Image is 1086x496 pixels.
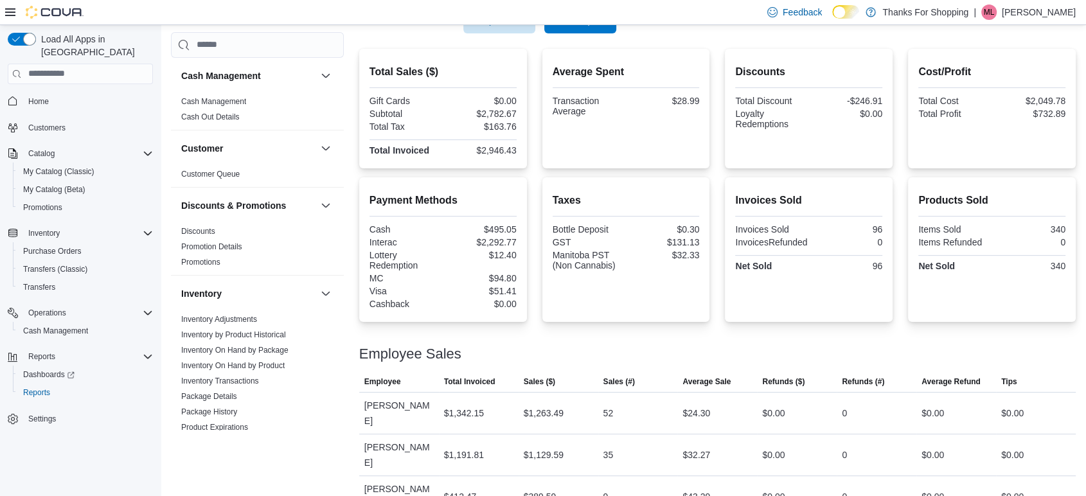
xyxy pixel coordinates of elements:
[18,279,60,295] a: Transfers
[445,299,516,309] div: $0.00
[918,109,989,119] div: Total Profit
[171,166,344,187] div: Customer
[28,351,55,362] span: Reports
[23,326,88,336] span: Cash Management
[18,200,67,215] a: Promotions
[181,169,240,179] span: Customer Queue
[181,345,289,355] span: Inventory On Hand by Package
[28,308,66,318] span: Operations
[23,369,75,380] span: Dashboards
[181,422,248,432] span: Product Expirations
[524,376,555,387] span: Sales ($)
[369,273,440,283] div: MC
[181,346,289,355] a: Inventory On Hand by Package
[444,376,495,387] span: Total Invoiced
[783,6,822,19] span: Feedback
[13,384,158,402] button: Reports
[553,224,623,235] div: Bottle Deposit
[13,242,158,260] button: Purchase Orders
[181,392,237,401] a: Package Details
[23,387,50,398] span: Reports
[445,96,516,106] div: $0.00
[603,447,614,463] div: 35
[682,405,710,421] div: $24.30
[26,6,84,19] img: Cova
[181,257,220,267] span: Promotions
[181,330,286,340] span: Inventory by Product Historical
[23,120,71,136] a: Customers
[553,237,623,247] div: GST
[181,423,248,432] a: Product Expirations
[181,112,240,122] span: Cash Out Details
[28,414,56,424] span: Settings
[735,96,806,106] div: Total Discount
[3,224,158,242] button: Inventory
[445,224,516,235] div: $495.05
[181,97,246,106] a: Cash Management
[18,261,93,277] a: Transfers (Classic)
[181,242,242,251] a: Promotion Details
[735,109,806,129] div: Loyalty Redemptions
[181,226,215,236] span: Discounts
[181,391,237,402] span: Package Details
[524,405,564,421] div: $1,263.49
[359,393,439,434] div: [PERSON_NAME]
[181,315,257,324] a: Inventory Adjustments
[995,224,1065,235] div: 340
[1001,376,1017,387] span: Tips
[181,407,237,416] a: Package History
[318,141,334,156] button: Customer
[445,273,516,283] div: $94.80
[23,349,60,364] button: Reports
[444,405,484,421] div: $1,342.15
[23,226,65,241] button: Inventory
[181,287,316,300] button: Inventory
[369,121,440,132] div: Total Tax
[3,145,158,163] button: Catalog
[28,148,55,159] span: Catalog
[882,4,968,20] p: Thanks For Shopping
[995,261,1065,271] div: 340
[18,200,153,215] span: Promotions
[3,348,158,366] button: Reports
[23,93,153,109] span: Home
[18,182,153,197] span: My Catalog (Beta)
[181,142,316,155] button: Customer
[318,286,334,301] button: Inventory
[181,287,222,300] h3: Inventory
[171,312,344,486] div: Inventory
[23,94,54,109] a: Home
[918,193,1065,208] h2: Products Sold
[23,411,61,427] a: Settings
[28,96,49,107] span: Home
[18,261,153,277] span: Transfers (Classic)
[369,299,440,309] div: Cashback
[23,226,153,241] span: Inventory
[445,109,516,119] div: $2,782.67
[13,163,158,181] button: My Catalog (Classic)
[603,405,614,421] div: 52
[812,261,882,271] div: 96
[445,250,516,260] div: $12.40
[181,360,285,371] span: Inventory On Hand by Product
[23,202,62,213] span: Promotions
[921,376,981,387] span: Average Refund
[18,385,153,400] span: Reports
[28,123,66,133] span: Customers
[23,246,82,256] span: Purchase Orders
[3,304,158,322] button: Operations
[13,322,158,340] button: Cash Management
[735,224,806,235] div: Invoices Sold
[628,250,699,260] div: $32.33
[524,447,564,463] div: $1,129.59
[369,145,429,155] strong: Total Invoiced
[18,182,91,197] a: My Catalog (Beta)
[23,146,153,161] span: Catalog
[23,305,153,321] span: Operations
[553,96,623,116] div: Transaction Average
[23,166,94,177] span: My Catalog (Classic)
[18,164,153,179] span: My Catalog (Classic)
[735,193,882,208] h2: Invoices Sold
[181,314,257,324] span: Inventory Adjustments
